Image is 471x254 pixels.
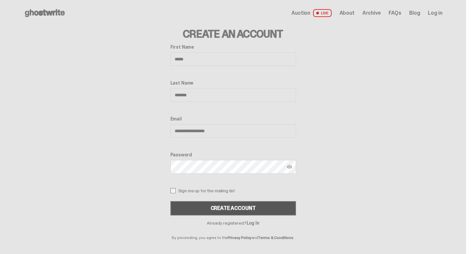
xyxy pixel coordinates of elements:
[170,80,296,86] label: Last Name
[170,116,296,121] label: Email
[170,152,296,157] label: Password
[170,201,296,215] button: CREATE ACCOUNT
[170,188,176,193] input: Sign me up for the mailing list
[170,221,296,225] p: Already registered?
[287,164,292,169] img: Show password
[258,235,293,240] a: Terms & Conditions
[362,10,381,16] a: Archive
[170,225,296,240] p: By proceeding, you agree to the and .
[340,10,355,16] a: About
[291,9,331,17] a: Auction LIVE
[170,29,296,39] h3: Create an Account
[389,10,401,16] a: FAQs
[409,10,420,16] a: Blog
[291,10,310,16] span: Auction
[170,44,296,50] label: First Name
[170,188,296,193] label: Sign me up for the mailing list
[228,235,251,240] a: Privacy Policy
[428,10,442,16] a: Log in
[313,9,332,17] span: LIVE
[247,220,259,226] a: Log In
